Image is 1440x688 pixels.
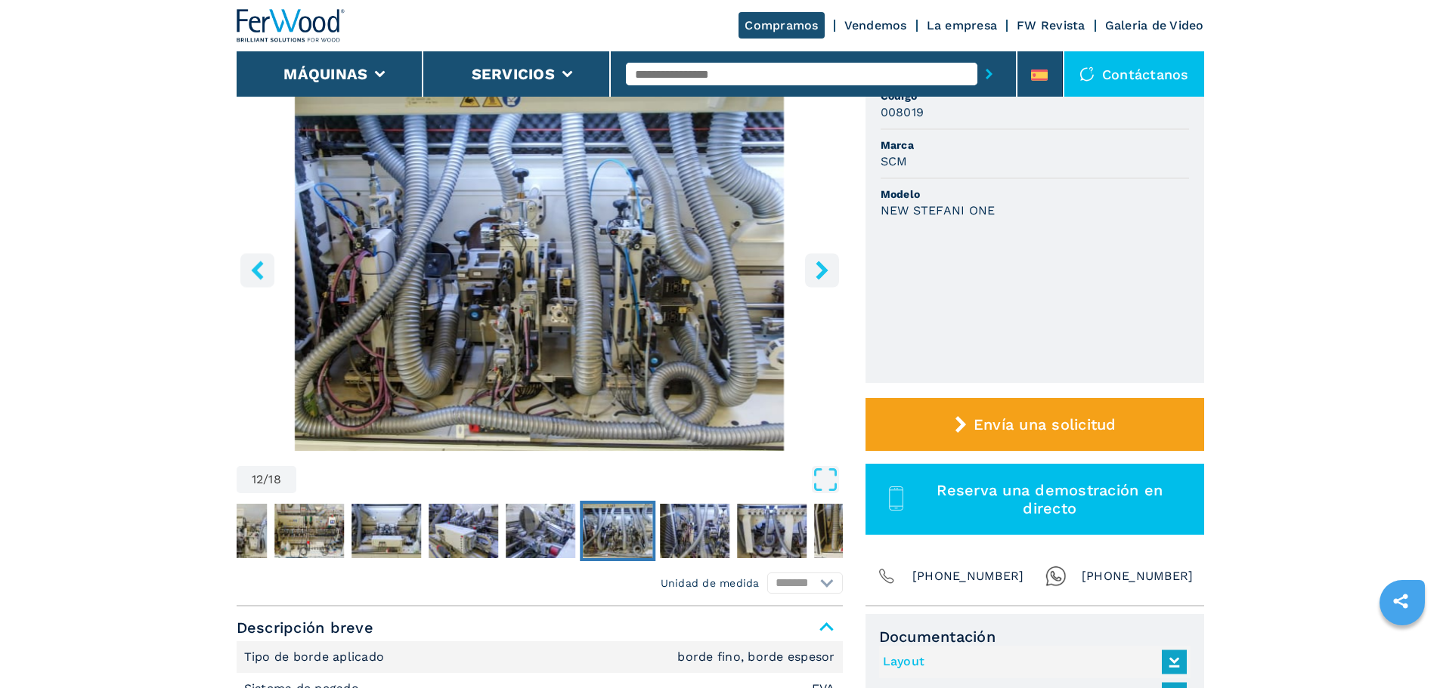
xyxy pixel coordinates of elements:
[977,57,1001,91] button: submit-button
[348,501,424,561] button: Go to Slide 9
[506,504,575,558] img: cf60ff19a7a6b1722cacc0f850beb44d
[866,398,1204,451] button: Envía una solicitud
[1376,620,1429,677] iframe: Chat
[271,501,347,561] button: Go to Slide 8
[237,85,843,451] div: Go to Slide 12
[660,504,729,558] img: 731693368a69840dfb3e81f289ed7a7d
[237,85,843,451] img: Canteadora Unilateral SCM NEW STEFANI ONE
[913,481,1186,517] span: Reserva una demostración en directo
[1382,582,1420,620] a: sharethis
[583,504,652,558] img: f91357ddc951a4464f58de4b687e49b8
[194,501,270,561] button: Go to Slide 7
[237,614,843,641] span: Descripción breve
[351,504,421,558] img: bc43ec58264cb7d8bfa837d6d3d27773
[1105,18,1204,32] a: Galeria de Video
[274,504,344,558] img: 7772eafb34d1e388b5c24c6b52fff287
[879,628,1191,646] span: Documentación
[881,202,996,219] h3: NEW STEFANI ONE
[974,415,1116,433] span: Envía una solicitud
[866,464,1204,535] button: Reserva una demostración en directo
[657,501,732,561] button: Go to Slide 13
[426,501,501,561] button: Go to Slide 10
[1079,66,1095,82] img: Contáctanos
[252,474,264,486] span: 12
[1064,51,1204,97] div: Contáctanos
[300,466,839,493] button: Open Fullscreen
[805,253,839,287] button: right-button
[429,504,498,558] img: 0aa5447c542091d0fc82e2acf678464c
[881,137,1189,153] span: Marca
[811,501,887,561] button: Go to Slide 15
[580,501,655,561] button: Go to Slide 12
[881,153,908,170] h3: SCM
[883,649,1179,674] a: Layout
[737,504,807,558] img: 595303049fba8c8b472806885c8ef6f2
[876,566,897,587] img: Phone
[1082,566,1194,587] span: [PHONE_NUMBER]
[268,474,281,486] span: 18
[912,566,1024,587] span: [PHONE_NUMBER]
[814,504,884,558] img: 39e20c283147dee08c4a1fd07e08354f
[1017,18,1085,32] a: FW Revista
[237,9,345,42] img: Ferwood
[503,501,578,561] button: Go to Slide 11
[739,12,824,39] a: Compramos
[197,504,267,558] img: 060c32a28ec7cefa9986ac4deb6d6bb0
[240,253,274,287] button: left-button
[844,18,907,32] a: Vendemos
[881,187,1189,202] span: Modelo
[734,501,810,561] button: Go to Slide 14
[472,65,555,83] button: Servicios
[1045,566,1067,587] img: Whatsapp
[263,474,268,486] span: /
[661,575,760,591] em: Unidad de medida
[283,65,367,83] button: Máquinas
[881,103,924,121] h3: 008019
[677,651,835,663] em: borde fino, borde espesor
[927,18,998,32] a: La empresa
[244,649,389,665] p: Tipo de borde aplicado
